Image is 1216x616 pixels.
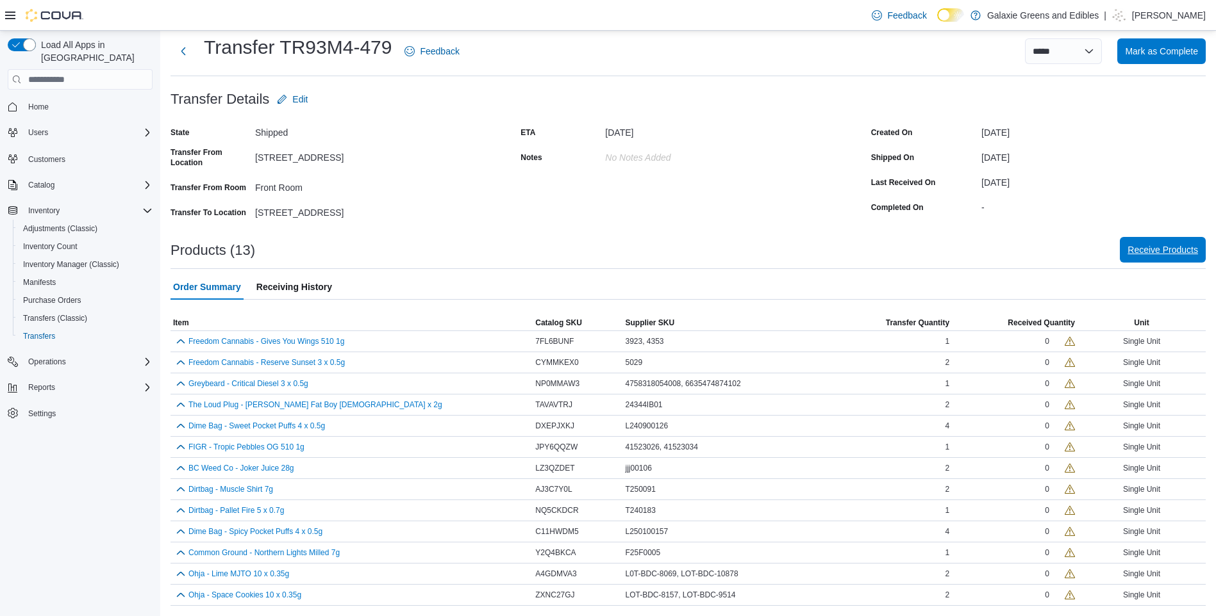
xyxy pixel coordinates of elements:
[23,125,53,140] button: Users
[3,149,158,168] button: Customers
[18,239,153,254] span: Inventory Count
[255,202,427,218] div: [STREET_ADDRESS]
[23,331,55,341] span: Transfers
[188,506,284,515] button: Dirtbag - Pallet Fire 5 x 0.7g
[23,405,153,421] span: Settings
[23,313,87,323] span: Transfers (Classic)
[171,315,533,330] button: Item
[13,309,158,327] button: Transfers (Classic)
[188,485,273,494] button: Dirtbag - Muscle Shirt 7g
[188,464,294,473] button: BC Weed Co - Joker Juice 28g
[535,400,572,410] span: TAVAVTRJ
[292,93,308,106] span: Edit
[171,92,269,107] h3: Transfer Details
[1045,463,1049,473] div: 0
[28,357,66,367] span: Operations
[23,295,81,305] span: Purchase Orders
[625,400,662,410] span: 24344IB01
[18,257,124,272] a: Inventory Manager (Classic)
[23,150,153,166] span: Customers
[188,548,340,557] button: Common Ground - Northern Lights Milled 7g
[1078,524,1206,539] div: Single Unit
[256,274,332,300] span: Receiving History
[173,318,189,328] span: Item
[18,311,92,326] a: Transfers (Classic)
[28,127,48,138] span: Users
[255,177,427,193] div: Front Room
[625,590,735,600] span: LOT-BDC-8157, LOT-BDC-9514
[18,221,103,236] a: Adjustments (Classic)
[867,3,931,28] a: Feedback
[23,380,60,395] button: Reports
[13,327,158,345] button: Transfers
[535,505,578,515] span: NQ5CKDCR
[188,569,289,578] button: Ohja - Lime MJTO 10 x 0.35g
[1117,38,1206,64] button: Mark as Complete
[1045,400,1049,410] div: 0
[1078,503,1206,518] div: Single Unit
[1045,442,1049,452] div: 0
[171,243,255,258] h3: Products (13)
[952,315,1078,330] button: Received Quantity
[945,463,949,473] span: 2
[23,241,78,252] span: Inventory Count
[18,328,60,344] a: Transfers
[28,154,65,165] span: Customers
[533,315,622,330] button: Catalog SKU
[1104,8,1106,23] p: |
[420,45,459,58] span: Feedback
[23,406,61,421] a: Settings
[521,127,535,138] label: ETA
[1045,378,1049,389] div: 0
[255,122,427,138] div: Shipped
[535,421,574,431] span: DXEPJXKJ
[981,147,1206,163] div: [DATE]
[1125,45,1198,58] span: Mark as Complete
[1112,8,1127,23] div: Brendan Clement
[1045,484,1049,494] div: 0
[188,379,308,388] button: Greybeard - Critical Diesel 3 x 0.5g
[23,152,71,167] a: Customers
[23,354,153,369] span: Operations
[535,336,574,346] span: 7FL6BUNF
[3,97,158,116] button: Home
[605,122,777,138] div: [DATE]
[23,203,65,218] button: Inventory
[23,99,54,115] a: Home
[625,484,655,494] span: T250091
[871,152,914,163] label: Shipped On
[945,442,949,452] span: 1
[535,442,578,452] span: JPY6QQZW
[535,547,576,558] span: Y2Q4BKCA
[1045,421,1049,431] div: 0
[981,172,1206,188] div: [DATE]
[535,590,574,600] span: ZXNC27GJ
[3,176,158,194] button: Catalog
[28,102,49,112] span: Home
[23,125,153,140] span: Users
[945,569,949,579] span: 2
[937,8,964,22] input: Dark Mode
[945,400,949,410] span: 2
[23,177,153,193] span: Catalog
[1045,357,1049,368] div: 0
[1045,336,1049,346] div: 0
[188,421,325,430] button: Dime Bag - Sweet Pocket Puffs 4 x 0.5g
[28,409,56,419] span: Settings
[28,382,55,393] span: Reports
[1045,569,1049,579] div: 0
[18,275,153,290] span: Manifests
[625,569,738,579] span: L0T-BDC-8069, LOT-BDC-10878
[987,8,1099,23] p: Galaxie Greens and Edibles
[23,277,56,288] span: Manifests
[1134,318,1149,328] span: Unit
[188,590,301,599] button: Ohja - Space Cookies 10 x 0.35g
[625,526,668,537] span: L250100157
[8,92,153,456] nav: Complex example
[171,38,196,64] button: Next
[1078,355,1206,370] div: Single Unit
[28,206,60,216] span: Inventory
[1045,590,1049,600] div: 0
[605,147,777,163] div: No Notes added
[1078,566,1206,581] div: Single Unit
